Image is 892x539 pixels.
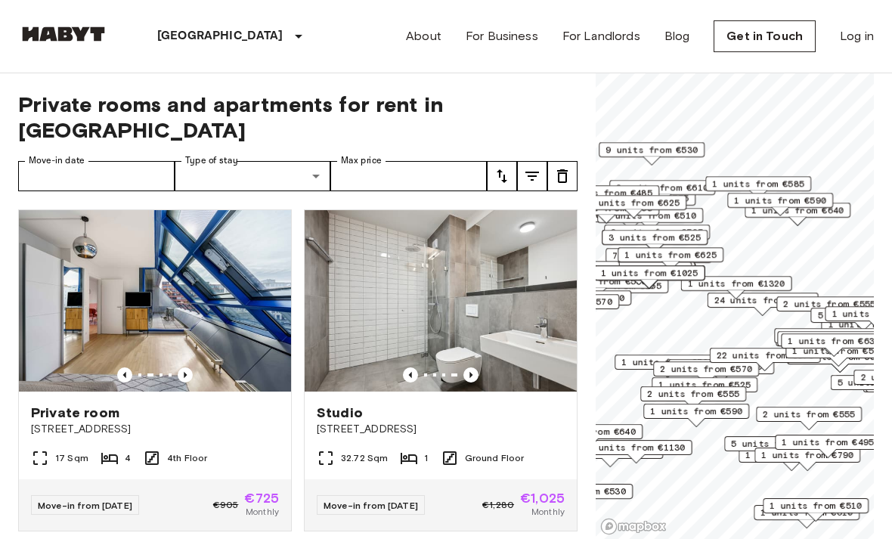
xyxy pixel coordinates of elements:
div: Map marker [594,265,705,289]
div: Map marker [643,404,749,427]
div: Map marker [606,248,711,271]
span: 4th Floor [167,451,207,465]
span: 1 units from €630 [788,334,880,348]
button: tune [547,161,578,191]
span: [STREET_ADDRESS] [317,422,565,437]
span: 1 units from €510 [770,499,862,513]
a: About [406,27,441,45]
a: Log in [840,27,874,45]
div: Map marker [604,225,710,248]
span: Move-in from [DATE] [38,500,132,511]
span: 1 units from €1025 [601,266,698,280]
div: Map marker [553,185,659,209]
div: Map marker [640,386,746,410]
span: 1 units from €790 [761,448,853,462]
a: Get in Touch [714,20,816,52]
span: Private rooms and apartments for rent in [GEOGRAPHIC_DATA] [18,91,578,143]
div: Map marker [754,505,859,528]
span: Ground Floor [465,451,525,465]
div: Map marker [777,331,883,355]
span: 2 units from €570 [660,362,752,376]
span: 1 units from €525 [658,378,751,392]
span: 3 units from €525 [609,231,701,244]
button: Previous image [178,367,193,383]
div: Map marker [710,348,821,371]
span: 1 units from €1320 [688,277,785,290]
span: Studio [317,404,363,422]
label: Type of stay [185,154,238,167]
span: 1 units from €590 [650,404,742,418]
span: €905 [213,498,239,512]
div: Map marker [668,359,774,383]
span: 1 units from €585 [712,177,804,191]
a: For Business [466,27,538,45]
div: Map marker [776,296,882,320]
div: Map marker [652,377,757,401]
span: 30 units from €570 [516,262,613,275]
span: 2 units from €610 [616,181,708,194]
span: 5 units from €590 [731,437,823,451]
span: 1 units from €645 [781,329,873,342]
div: Map marker [775,435,881,458]
div: Map marker [681,276,792,299]
div: Map marker [781,333,887,357]
span: 2 units from €555 [647,387,739,401]
img: Habyt [18,26,109,42]
div: Map marker [724,436,830,460]
span: 1 units from €640 [751,203,844,217]
a: Previous imagePrevious imageStudio[STREET_ADDRESS]32.72 Sqm1Ground FloorMove-in from [DATE]€1,280... [304,209,578,531]
a: Blog [664,27,690,45]
div: Map marker [763,498,869,522]
span: 4 [125,451,131,465]
span: 4 units from €605 [675,360,767,373]
span: €1,280 [482,498,514,512]
span: 32.72 Sqm [341,451,388,465]
span: 1 units from €590 [734,194,826,207]
span: 1 units from €625 [624,248,717,262]
span: Private room [31,404,119,422]
span: Monthly [531,505,565,519]
div: Map marker [599,142,705,166]
span: 1 units from €570 [520,295,612,308]
span: 7 units from €585 [612,249,705,262]
span: €725 [244,491,279,505]
span: 1 [424,451,428,465]
div: Map marker [609,180,715,203]
img: Marketing picture of unit DE-01-010-002-01HF [19,210,291,392]
p: [GEOGRAPHIC_DATA] [157,27,283,45]
span: 3 units from €530 [534,485,626,498]
span: 1 units from €610 [760,506,853,519]
img: Marketing picture of unit DE-01-481-006-01 [305,210,577,392]
span: 1 units from €485 [560,186,652,200]
label: Move-in date [29,154,85,167]
span: 22 units from €575 [717,348,814,362]
span: Monthly [246,505,279,519]
input: Choose date [18,161,175,191]
div: Map marker [727,193,833,216]
span: 1 units from €725 [621,355,714,369]
span: 1 units from €625 [587,196,680,209]
span: 1 units from €495 [782,435,874,449]
div: Map marker [653,361,759,385]
div: Map marker [618,247,723,271]
span: 1 units from €640 [544,425,636,438]
div: Map marker [705,176,811,200]
span: 9 units from €530 [606,143,698,156]
span: 2 units from €510 [604,209,696,222]
button: Previous image [117,367,132,383]
a: For Landlords [562,27,640,45]
a: Previous imagePrevious imagePrivate room[STREET_ADDRESS]17 Sqm44th FloorMove-in from [DATE]€905€7... [18,209,292,531]
label: Max price [341,154,382,167]
div: Map marker [756,407,862,430]
span: Move-in from [DATE] [324,500,418,511]
button: tune [487,161,517,191]
span: 3 units from €525 [611,225,703,239]
button: tune [517,161,547,191]
div: Map marker [615,355,720,378]
div: Map marker [581,440,692,463]
a: Mapbox logo [600,518,667,535]
button: Previous image [403,367,418,383]
button: Previous image [463,367,479,383]
span: [STREET_ADDRESS] [31,422,279,437]
span: 1 units from €1130 [588,441,686,454]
